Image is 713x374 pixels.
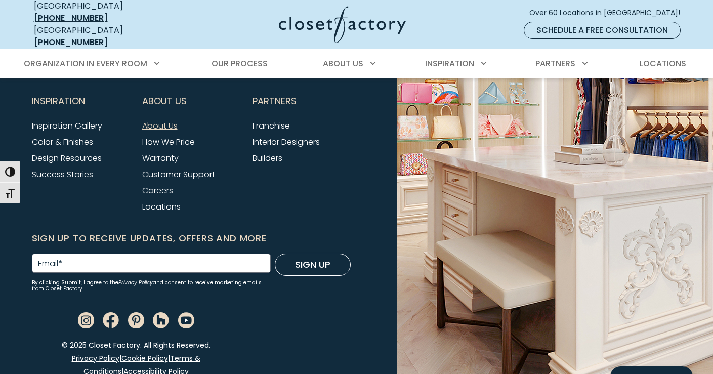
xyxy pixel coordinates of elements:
a: Franchise [253,120,290,132]
div: [GEOGRAPHIC_DATA] [34,24,181,49]
a: Houzz [153,314,169,325]
a: Builders [253,152,282,164]
a: Youtube [178,314,194,325]
label: Email [38,260,62,268]
a: Privacy Policy [72,353,119,363]
a: Facebook [103,314,119,325]
a: Success Stories [32,169,93,180]
a: Schedule a Free Consultation [524,22,681,39]
button: Footer Subnav Button - Partners [253,89,351,114]
button: Footer Subnav Button - Inspiration [32,89,130,114]
button: Footer Subnav Button - About Us [142,89,240,114]
button: Sign Up [275,254,351,276]
nav: Primary Menu [17,50,697,78]
a: Careers [142,185,173,196]
a: Privacy Policy [118,279,153,286]
span: Our Process [212,58,268,69]
span: Locations [640,58,686,69]
span: Over 60 Locations in [GEOGRAPHIC_DATA]! [529,8,688,18]
h6: Sign Up to Receive Updates, Offers and More [32,231,351,245]
small: By clicking Submit, I agree to the and consent to receive marketing emails from Closet Factory. [32,280,271,292]
a: Warranty [142,152,179,164]
a: Inspiration Gallery [32,120,102,132]
a: Over 60 Locations in [GEOGRAPHIC_DATA]! [529,4,689,22]
span: Partners [535,58,575,69]
span: Inspiration [32,89,85,114]
a: Color & Finishes [32,136,93,148]
span: About Us [323,58,363,69]
a: Design Resources [32,152,102,164]
span: About Us [142,89,187,114]
a: Instagram [78,314,94,325]
a: About Us [142,120,178,132]
a: Cookie Policy [121,353,168,363]
a: [PHONE_NUMBER] [34,12,108,24]
span: Inspiration [425,58,474,69]
a: Interior Designers [253,136,320,148]
a: [PHONE_NUMBER] [34,36,108,48]
a: Locations [142,201,181,213]
a: Pinterest [128,314,144,325]
a: Customer Support [142,169,215,180]
span: Organization in Every Room [24,58,147,69]
a: How We Price [142,136,195,148]
img: Closet Factory Logo [279,6,406,43]
span: Partners [253,89,297,114]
